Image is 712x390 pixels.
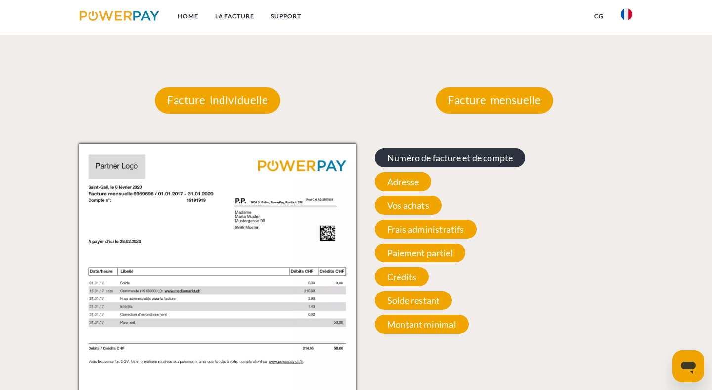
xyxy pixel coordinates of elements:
a: Support [263,7,310,25]
a: Home [170,7,207,25]
img: logo-powerpay.svg [80,11,159,21]
span: Vos achats [375,196,442,215]
span: Montant minimal [375,315,469,334]
a: CG [586,7,612,25]
a: LA FACTURE [207,7,263,25]
span: Frais administratifs [375,220,477,239]
span: Crédits [375,267,429,286]
span: Numéro de facture et de compte [375,148,525,167]
span: Adresse [375,172,431,191]
iframe: Bouton de lancement de la fenêtre de messagerie [672,350,704,382]
p: Facture mensuelle [436,87,553,114]
span: Solde restant [375,291,452,310]
p: Facture individuelle [155,87,280,114]
span: Paiement partiel [375,244,465,262]
img: fr [621,8,632,20]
